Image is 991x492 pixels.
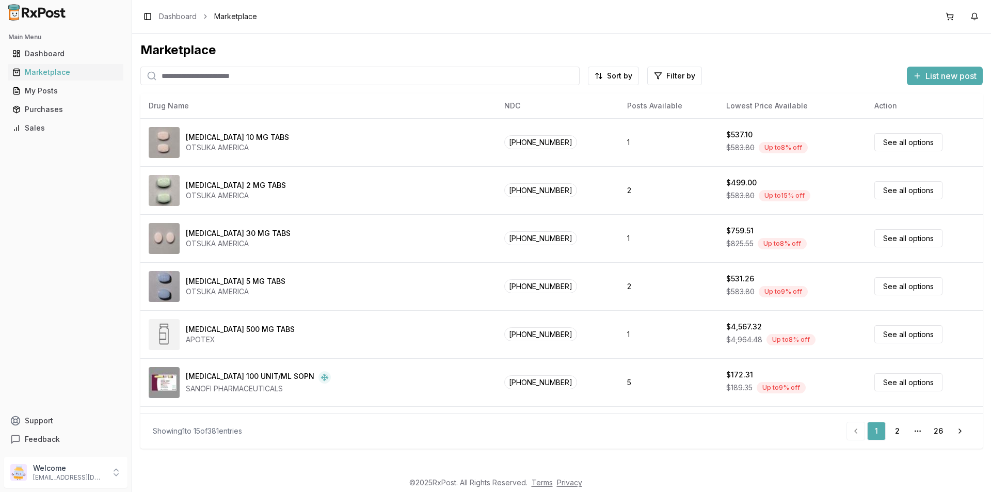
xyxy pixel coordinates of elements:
[504,135,577,149] span: [PHONE_NUMBER]
[4,45,127,62] button: Dashboard
[726,130,753,140] div: $537.10
[186,191,286,201] div: OTSUKA AMERICA
[504,375,577,389] span: [PHONE_NUMBER]
[186,335,295,345] div: APOTEX
[504,183,577,197] span: [PHONE_NUMBER]
[149,319,180,350] img: Abiraterone Acetate 500 MG TABS
[186,228,291,239] div: [MEDICAL_DATA] 30 MG TABS
[619,262,717,310] td: 2
[149,367,180,398] img: Admelog SoloStar 100 UNIT/ML SOPN
[4,411,127,430] button: Support
[758,238,807,249] div: Up to 8 % off
[25,434,60,445] span: Feedback
[149,271,180,302] img: Abilify 5 MG TABS
[557,478,582,487] a: Privacy
[8,119,123,137] a: Sales
[186,132,289,142] div: [MEDICAL_DATA] 10 MG TABS
[726,142,755,153] span: $583.80
[140,93,496,118] th: Drug Name
[726,322,762,332] div: $4,567.32
[874,373,942,391] a: See all options
[726,178,757,188] div: $499.00
[726,287,755,297] span: $583.80
[8,82,123,100] a: My Posts
[8,63,123,82] a: Marketplace
[666,71,695,81] span: Filter by
[907,72,983,82] a: List new post
[619,406,717,454] td: 4
[619,93,717,118] th: Posts Available
[874,229,942,247] a: See all options
[4,83,127,99] button: My Posts
[874,277,942,295] a: See all options
[504,231,577,245] span: [PHONE_NUMBER]
[214,11,257,22] span: Marketplace
[759,142,808,153] div: Up to 8 % off
[149,223,180,254] img: Abilify 30 MG TABS
[186,384,331,394] div: SANOFI PHARMACEUTICALS
[186,239,291,249] div: OTSUKA AMERICA
[619,310,717,358] td: 1
[874,133,942,151] a: See all options
[4,120,127,136] button: Sales
[726,370,753,380] div: $172.31
[532,478,553,487] a: Terms
[929,422,948,440] a: 26
[33,463,105,473] p: Welcome
[759,286,808,297] div: Up to 9 % off
[874,181,942,199] a: See all options
[867,422,886,440] a: 1
[12,123,119,133] div: Sales
[874,325,942,343] a: See all options
[504,279,577,293] span: [PHONE_NUMBER]
[950,422,970,440] a: Go to next page
[12,49,119,59] div: Dashboard
[607,71,632,81] span: Sort by
[619,358,717,406] td: 5
[159,11,257,22] nav: breadcrumb
[726,191,755,201] span: $583.80
[726,335,762,345] span: $4,964.48
[149,175,180,206] img: Abilify 2 MG TABS
[4,430,127,449] button: Feedback
[888,422,906,440] a: 2
[12,104,119,115] div: Purchases
[10,464,27,481] img: User avatar
[588,67,639,85] button: Sort by
[766,334,816,345] div: Up to 8 % off
[186,276,285,287] div: [MEDICAL_DATA] 5 MG TABS
[4,4,70,21] img: RxPost Logo
[33,473,105,482] p: [EMAIL_ADDRESS][DOMAIN_NAME]
[757,382,806,393] div: Up to 9 % off
[8,44,123,63] a: Dashboard
[726,274,754,284] div: $531.26
[8,100,123,119] a: Purchases
[8,33,123,41] h2: Main Menu
[186,142,289,153] div: OTSUKA AMERICA
[759,190,810,201] div: Up to 15 % off
[153,426,242,436] div: Showing 1 to 15 of 381 entries
[647,67,702,85] button: Filter by
[4,64,127,81] button: Marketplace
[925,70,977,82] span: List new post
[149,127,180,158] img: Abilify 10 MG TABS
[619,214,717,262] td: 1
[846,422,970,440] nav: pagination
[12,67,119,77] div: Marketplace
[907,67,983,85] button: List new post
[726,239,754,249] span: $825.55
[4,101,127,118] button: Purchases
[12,86,119,96] div: My Posts
[496,93,619,118] th: NDC
[726,383,753,393] span: $189.35
[619,118,717,166] td: 1
[866,93,983,118] th: Action
[186,324,295,335] div: [MEDICAL_DATA] 500 MG TABS
[186,371,314,384] div: [MEDICAL_DATA] 100 UNIT/ML SOPN
[726,226,754,236] div: $759.51
[619,166,717,214] td: 2
[186,180,286,191] div: [MEDICAL_DATA] 2 MG TABS
[504,327,577,341] span: [PHONE_NUMBER]
[718,93,867,118] th: Lowest Price Available
[186,287,285,297] div: OTSUKA AMERICA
